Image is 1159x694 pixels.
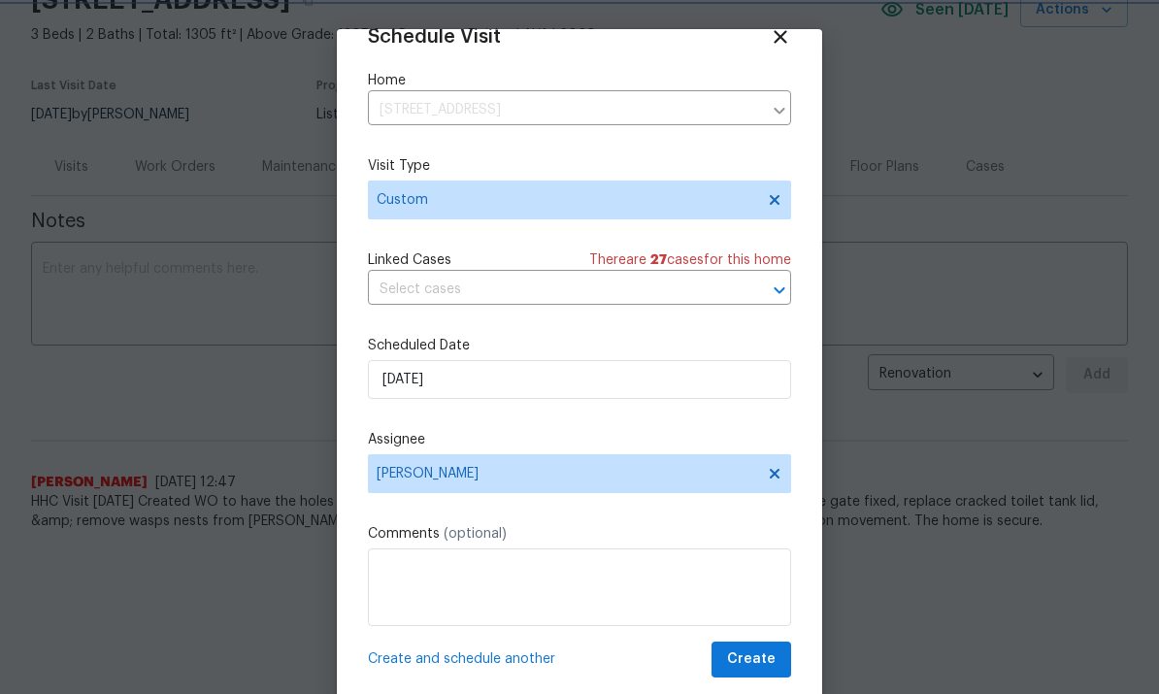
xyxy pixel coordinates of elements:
label: Visit Type [368,156,791,176]
span: Schedule Visit [368,27,501,47]
span: Linked Cases [368,250,451,270]
button: Create [712,642,791,677]
label: Assignee [368,430,791,449]
span: Custom [377,190,754,210]
label: Home [368,71,791,90]
input: Enter in an address [368,95,762,125]
span: Create [727,647,776,672]
span: (optional) [444,527,507,541]
span: Close [770,26,791,48]
input: M/D/YYYY [368,360,791,399]
span: Create and schedule another [368,649,555,669]
label: Scheduled Date [368,336,791,355]
span: There are case s for this home [589,250,791,270]
button: Open [766,277,793,304]
input: Select cases [368,275,737,305]
label: Comments [368,524,791,544]
span: 27 [650,253,667,267]
span: [PERSON_NAME] [377,466,757,481]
